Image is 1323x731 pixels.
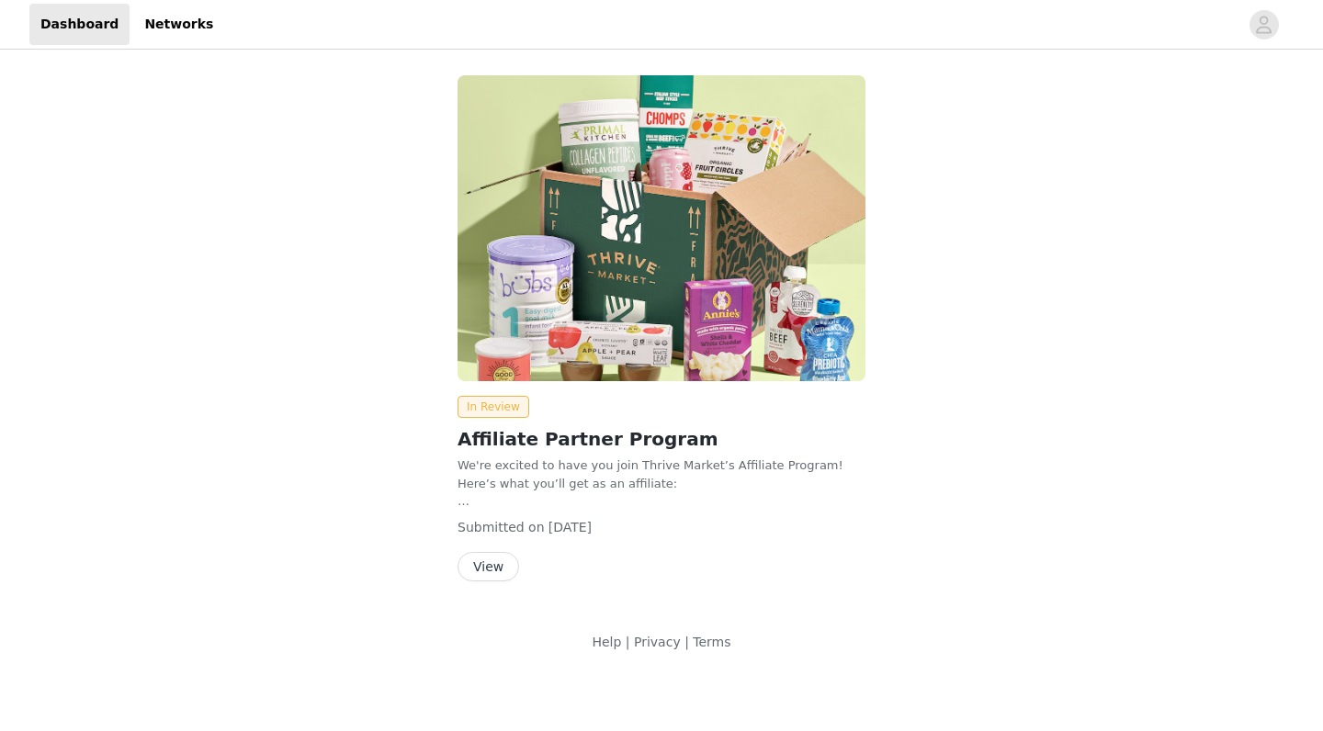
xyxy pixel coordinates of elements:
a: Terms [693,635,730,649]
span: In Review [458,396,529,418]
h2: Affiliate Partner Program [458,425,865,453]
div: avatar [1255,10,1272,39]
a: Help [592,635,621,649]
a: Privacy [634,635,681,649]
p: We're excited to have you join Thrive Market’s Affiliate Program! Here’s what you’ll get as an af... [458,456,865,492]
a: Dashboard [29,4,130,45]
span: [DATE] [548,520,592,534]
a: View [458,560,519,574]
button: View [458,552,519,581]
span: | [684,635,689,649]
span: | [626,635,630,649]
img: Thrive Market [458,75,865,381]
span: Submitted on [458,520,545,534]
a: Networks [133,4,224,45]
